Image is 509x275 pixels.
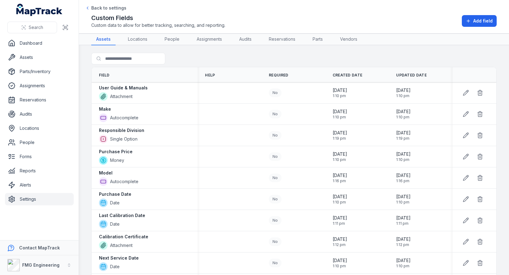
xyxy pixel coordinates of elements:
span: [DATE] [396,215,411,221]
time: 23/07/2025, 1:11:20 pm [396,215,411,226]
strong: Next Service Date [99,255,139,261]
strong: Calibration Certificate [99,234,148,240]
span: Required [269,73,288,78]
span: 1:10 pm [396,115,411,120]
span: 1:10 pm [333,115,347,120]
span: 1:10 pm [396,157,411,162]
time: 23/07/2025, 1:10:18 pm [333,194,347,205]
span: 1:10 pm [396,264,411,269]
span: [DATE] [333,215,347,221]
span: Money [110,157,124,163]
span: Autocomplete [110,179,138,185]
time: 23/07/2025, 1:19:22 pm [333,130,347,141]
div: No [269,131,281,140]
a: Assignments [192,34,227,45]
span: [DATE] [396,194,411,200]
a: Reservations [5,94,74,106]
span: Updated Date [396,73,427,78]
span: Attachment [110,93,133,100]
strong: Contact MapTrack [19,245,60,250]
div: No [269,259,281,267]
span: 1:10 pm [333,93,347,98]
div: No [269,237,281,246]
a: People [160,34,184,45]
span: Autocomplete [110,115,138,121]
a: Back to settings [85,5,126,11]
span: [DATE] [396,236,411,242]
strong: Last Calibration Date [99,212,145,219]
div: No [269,216,281,225]
span: [DATE] [333,172,347,179]
time: 23/07/2025, 1:19:22 pm [396,130,411,141]
a: Parts [308,34,328,45]
a: Assets [5,51,74,64]
time: 23/07/2025, 1:10:36 pm [333,257,347,269]
time: 23/07/2025, 1:10:36 pm [396,257,411,269]
span: 1:12 pm [396,242,411,247]
a: Assignments [5,80,74,92]
span: Date [110,264,120,270]
a: Locations [123,34,152,45]
span: Help [205,73,215,78]
time: 23/07/2025, 1:12:01 pm [396,236,411,247]
span: 1:10 pm [396,93,411,98]
time: 23/07/2025, 1:16:29 pm [396,172,411,183]
div: No [269,174,281,182]
span: Back to settings [91,5,126,11]
span: [DATE] [396,172,411,179]
time: 23/07/2025, 1:10:05 pm [396,109,411,120]
span: [DATE] [333,130,347,136]
span: 1:10 pm [333,200,347,205]
strong: Model [99,170,113,176]
time: 23/07/2025, 1:10:44 pm [333,151,347,162]
time: 23/07/2025, 1:10:44 pm [396,151,411,162]
span: 1:16 pm [333,179,347,183]
span: [DATE] [333,109,347,115]
a: Locations [5,122,74,134]
a: Settings [5,193,74,205]
a: Forms [5,150,74,163]
span: Date [110,200,120,206]
span: 1:10 pm [396,200,411,205]
button: Add field [462,15,497,27]
strong: FMG Engineering [22,262,60,268]
a: Audits [234,34,257,45]
span: Single Option [110,136,138,142]
div: No [269,88,281,97]
a: MapTrack [16,4,63,16]
span: Add field [473,18,493,24]
time: 23/07/2025, 1:10:18 pm [396,194,411,205]
strong: Purchase Date [99,191,131,197]
a: People [5,136,74,149]
span: 1:10 pm [333,264,347,269]
span: [DATE] [396,257,411,264]
span: [DATE] [396,151,411,157]
div: No [269,110,281,118]
span: 1:19 pm [396,136,411,141]
span: [DATE] [396,130,411,136]
div: No [269,152,281,161]
button: Search [7,22,57,33]
span: 1:11 pm [333,221,347,226]
span: Date [110,221,120,227]
strong: User Guide & Manuals [99,85,148,91]
strong: Make [99,106,111,112]
span: [DATE] [333,151,347,157]
time: 23/07/2025, 1:12:01 pm [333,236,347,247]
time: 23/07/2025, 1:11:20 pm [333,215,347,226]
time: 23/07/2025, 1:10:05 pm [333,109,347,120]
span: 1:12 pm [333,242,347,247]
span: 1:19 pm [333,136,347,141]
span: 1:16 pm [396,179,411,183]
strong: Responsible Division [99,127,144,133]
span: Search [29,24,43,31]
span: [DATE] [333,87,347,93]
span: Custom data to allow for better tracking, searching, and reporting. [91,22,225,28]
span: 1:10 pm [333,157,347,162]
a: Parts/Inventory [5,65,74,78]
div: No [269,195,281,203]
h2: Custom Fields [91,14,225,22]
a: Vendors [335,34,362,45]
span: [DATE] [333,194,347,200]
span: [DATE] [396,109,411,115]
